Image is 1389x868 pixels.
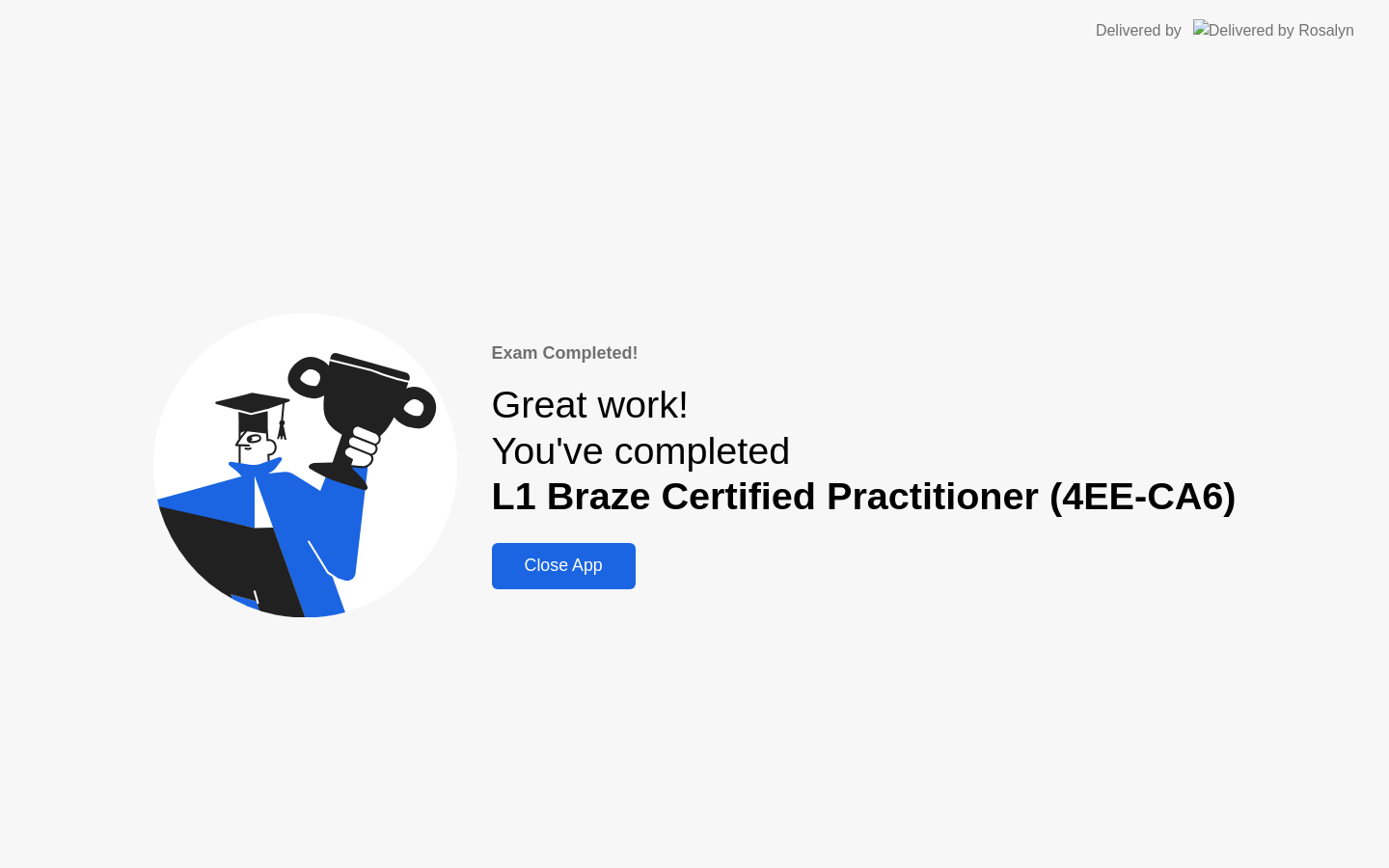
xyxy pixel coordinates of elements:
button: Close App [492,543,636,589]
div: Great work! You've completed [492,382,1237,520]
img: Delivered by Rosalyn [1193,19,1354,41]
div: Close App [498,556,630,576]
b: L1 Braze Certified Practitioner (4EE-CA6) [492,475,1237,517]
div: Exam Completed! [492,340,1237,366]
div: Delivered by [1096,19,1182,42]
